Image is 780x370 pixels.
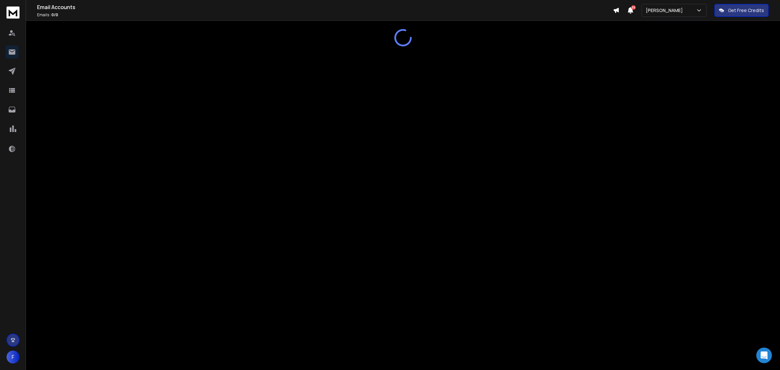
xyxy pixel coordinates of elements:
span: 35 [631,5,636,10]
button: F [6,350,19,363]
p: Emails : [37,12,613,18]
img: logo [6,7,19,19]
span: 0 / 0 [51,12,58,18]
p: [PERSON_NAME] [646,7,685,14]
button: Get Free Credits [714,4,769,17]
div: Open Intercom Messenger [756,348,772,363]
h1: Email Accounts [37,3,613,11]
p: Get Free Credits [728,7,764,14]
